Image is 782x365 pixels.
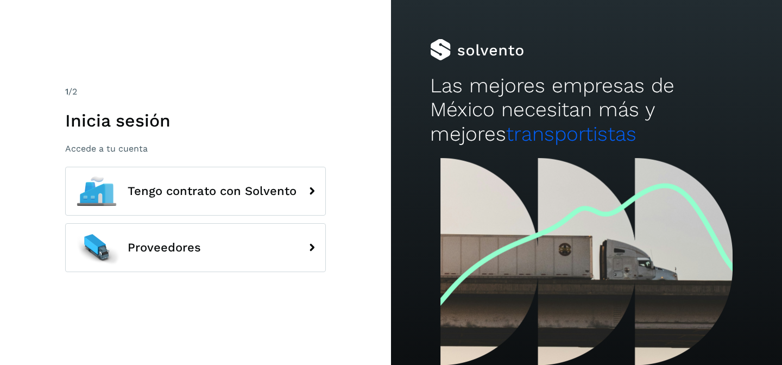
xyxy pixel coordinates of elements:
[65,143,326,154] p: Accede a tu cuenta
[128,241,201,254] span: Proveedores
[65,167,326,216] button: Tengo contrato con Solvento
[65,110,326,131] h1: Inicia sesión
[128,185,297,198] span: Tengo contrato con Solvento
[65,85,326,98] div: /2
[506,122,636,146] span: transportistas
[65,223,326,272] button: Proveedores
[65,86,68,97] span: 1
[430,74,743,146] h2: Las mejores empresas de México necesitan más y mejores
